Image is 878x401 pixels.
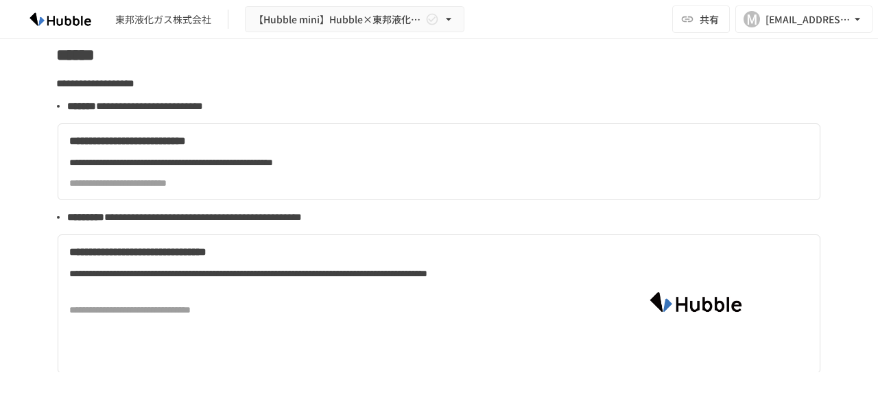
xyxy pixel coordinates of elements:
[245,6,464,33] button: 【Hubble mini】Hubble×東邦液化ガス株式会社 オンボーディングプロジェクト
[672,5,730,33] button: 共有
[766,11,851,28] div: [EMAIL_ADDRESS][DOMAIN_NAME]
[115,12,211,27] div: 東邦液化ガス株式会社
[16,8,104,30] img: HzDRNkGCf7KYO4GfwKnzITak6oVsp5RHeZBEM1dQFiQ
[744,11,760,27] div: M
[254,11,423,28] span: 【Hubble mini】Hubble×東邦液化ガス株式会社 オンボーディングプロジェクト
[700,12,719,27] span: 共有
[735,5,873,33] button: M[EMAIL_ADDRESS][DOMAIN_NAME]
